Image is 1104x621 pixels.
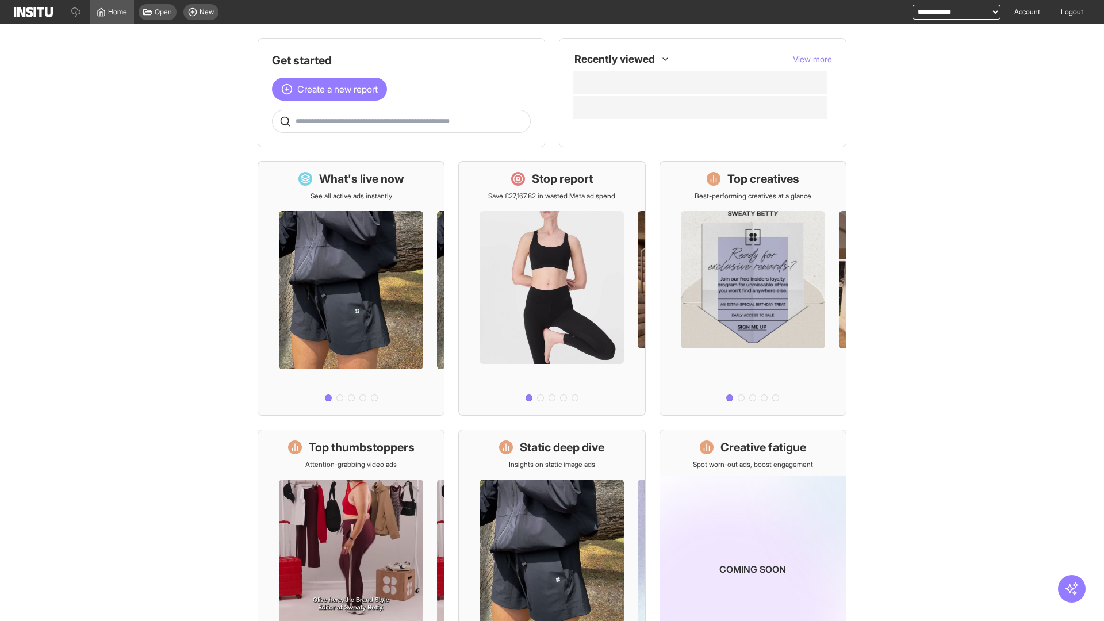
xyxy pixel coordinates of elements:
span: Open [155,7,172,17]
p: Best-performing creatives at a glance [695,191,811,201]
a: What's live nowSee all active ads instantly [258,161,444,416]
a: Stop reportSave £27,167.82 in wasted Meta ad spend [458,161,645,416]
h1: Top thumbstoppers [309,439,415,455]
span: View more [793,54,832,64]
span: New [200,7,214,17]
button: Create a new report [272,78,387,101]
p: Insights on static image ads [509,460,595,469]
h1: Get started [272,52,531,68]
h1: Top creatives [727,171,799,187]
a: Top creativesBest-performing creatives at a glance [660,161,846,416]
img: Logo [14,7,53,17]
button: View more [793,53,832,65]
p: See all active ads instantly [310,191,392,201]
span: Home [108,7,127,17]
p: Attention-grabbing video ads [305,460,397,469]
h1: Static deep dive [520,439,604,455]
p: Save £27,167.82 in wasted Meta ad spend [488,191,615,201]
h1: Stop report [532,171,593,187]
h1: What's live now [319,171,404,187]
span: Create a new report [297,82,378,96]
